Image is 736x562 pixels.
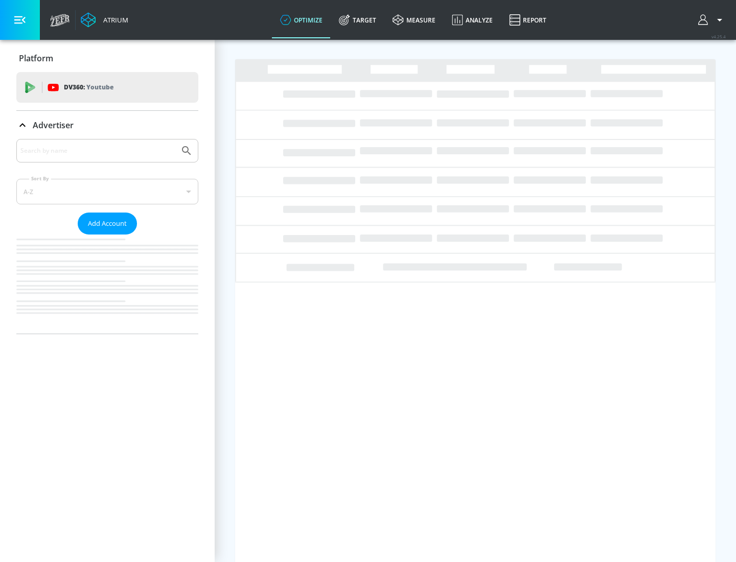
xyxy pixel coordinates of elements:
p: Platform [19,53,53,64]
div: A-Z [16,179,198,204]
div: Advertiser [16,111,198,139]
div: Platform [16,44,198,73]
a: Atrium [81,12,128,28]
a: Target [331,2,384,38]
a: measure [384,2,444,38]
p: Advertiser [33,120,74,131]
span: Add Account [88,218,127,229]
a: optimize [272,2,331,38]
span: v 4.25.4 [711,34,726,39]
div: Atrium [99,15,128,25]
a: Analyze [444,2,501,38]
div: Advertiser [16,139,198,334]
nav: list of Advertiser [16,235,198,334]
input: Search by name [20,144,175,157]
button: Add Account [78,213,137,235]
a: Report [501,2,555,38]
p: DV360: [64,82,113,93]
p: Youtube [86,82,113,92]
label: Sort By [29,175,51,182]
div: DV360: Youtube [16,72,198,103]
